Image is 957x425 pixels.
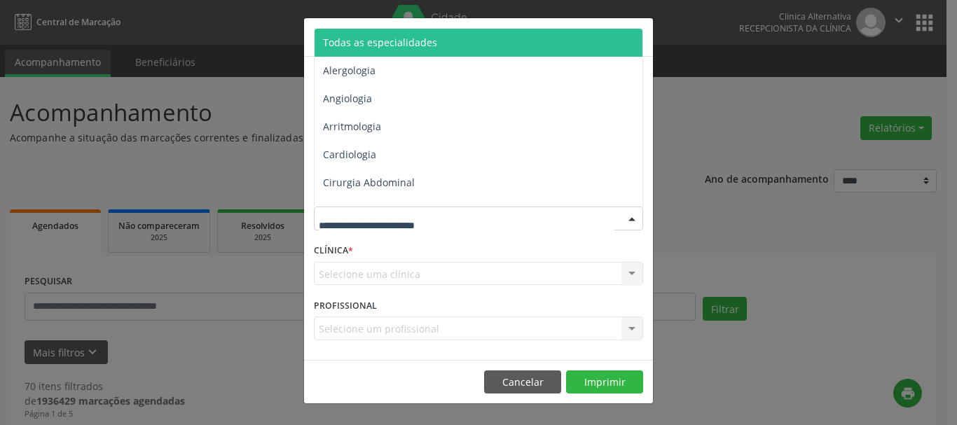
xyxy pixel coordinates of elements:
label: PROFISSIONAL [314,295,377,316]
span: Todas as especialidades [323,36,437,49]
span: Cardiologia [323,148,376,161]
h5: Relatório de agendamentos [314,28,474,46]
span: Alergologia [323,64,376,77]
span: Cirurgia Bariatrica [323,204,409,217]
span: Arritmologia [323,120,381,133]
label: CLÍNICA [314,240,353,262]
span: Angiologia [323,92,372,105]
button: Cancelar [484,370,561,394]
button: Close [625,18,653,53]
span: Cirurgia Abdominal [323,176,415,189]
button: Imprimir [566,370,643,394]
